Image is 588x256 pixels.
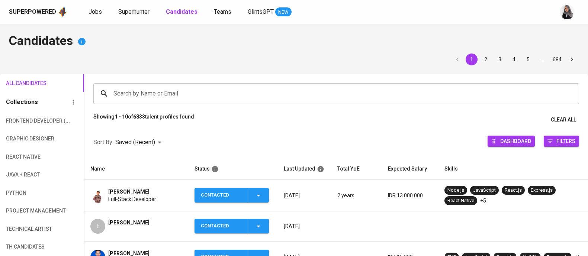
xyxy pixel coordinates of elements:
button: Contacted [195,219,269,233]
span: React Native [6,152,45,162]
img: 2d2eb19da16ab8d366898dcfabc71e21.jpg [90,188,105,203]
th: Last Updated [278,158,331,180]
a: Superhunter [118,7,151,17]
b: Candidates [166,8,197,15]
span: [PERSON_NAME] [108,219,150,226]
a: Candidates [166,7,199,17]
button: Go to page 3 [494,54,506,65]
div: Contacted [201,188,242,202]
a: GlintsGPT NEW [248,7,292,17]
div: Saved (Recent) [115,136,164,149]
button: Filters [544,136,579,147]
button: Go to page 2 [480,54,492,65]
span: python [6,188,45,198]
a: Superpoweredapp logo [9,6,68,17]
button: Clear All [548,113,579,127]
span: TH candidates [6,242,45,252]
button: Contacted [195,188,269,202]
span: Clear All [551,115,576,124]
button: Go to page 4 [508,54,520,65]
p: [DATE] [284,192,325,199]
span: Java + React [6,170,45,179]
span: All Candidates [6,79,45,88]
span: Frontend Developer (... [6,116,45,126]
span: Dashboard [500,136,531,146]
b: 6833 [133,114,145,120]
p: IDR 13.000.000 [388,192,433,199]
div: … [536,56,548,63]
span: Teams [214,8,231,15]
span: technical artist [6,224,45,234]
p: Sort By [93,138,112,147]
th: Status [189,158,278,180]
th: Expected Salary [382,158,438,180]
div: JavaScript [473,187,496,194]
span: Filters [556,136,575,146]
a: Jobs [89,7,103,17]
th: Name [84,158,189,180]
b: 1 - 10 [115,114,128,120]
h4: Candidates [9,33,579,51]
nav: pagination navigation [450,54,579,65]
span: Superhunter [118,8,150,15]
img: sinta.windasari@glints.com [560,4,575,19]
button: page 1 [466,54,478,65]
div: Express.js [531,187,553,194]
span: Project Management [6,206,45,216]
p: 2 years [337,192,376,199]
button: Go to page 684 [550,54,564,65]
button: Go to page 5 [522,54,534,65]
span: [PERSON_NAME] [108,188,150,195]
button: Go to next page [566,54,578,65]
span: Jobs [89,8,102,15]
h6: Collections [6,97,38,107]
div: Superpowered [9,8,56,16]
span: Full-Stack Developer [108,195,156,203]
div: Node.js [447,187,464,194]
a: Teams [214,7,233,17]
p: [DATE] [284,223,325,230]
div: React Native [447,197,474,204]
button: Dashboard [488,136,535,147]
p: Showing of talent profiles found [93,113,194,127]
th: Total YoE [331,158,382,180]
div: Contacted [201,219,242,233]
p: +5 [480,197,486,204]
p: Saved (Recent) [115,138,155,147]
img: app logo [58,6,68,17]
div: E [90,219,105,234]
div: React.js [505,187,522,194]
span: GlintsGPT [248,8,274,15]
span: Graphic Designer [6,134,45,143]
span: NEW [275,9,292,16]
